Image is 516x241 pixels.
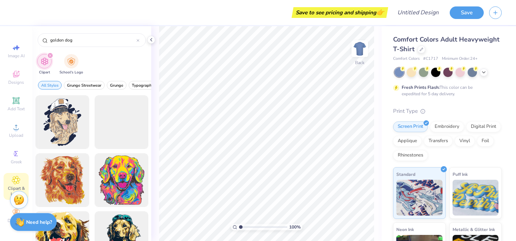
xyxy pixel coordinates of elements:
button: Save [450,6,484,19]
span: Clipart & logos [4,185,29,197]
span: Grunge [110,83,123,88]
img: Back [353,42,367,56]
span: Standard [396,170,415,178]
input: Untitled Design [392,5,444,20]
button: filter button [129,81,157,90]
strong: Fresh Prints Flash: [402,85,440,90]
strong: Need help? [26,219,52,226]
div: Foil [477,136,494,146]
span: Decorate [8,218,25,223]
img: School's Logo Image [67,57,75,66]
div: filter for Clipart [37,54,52,75]
button: filter button [59,54,83,75]
span: School's Logo [59,70,83,75]
div: Rhinestones [393,150,428,161]
div: Digital Print [466,121,501,132]
div: Print Type [393,107,502,115]
img: Standard [396,180,443,216]
span: Minimum Order: 24 + [442,56,478,62]
img: Puff Ink [453,180,499,216]
img: Clipart Image [40,57,49,66]
span: 100 % [289,224,301,230]
div: Transfers [424,136,453,146]
div: filter for School's Logo [59,54,83,75]
span: Clipart [39,70,50,75]
div: This color can be expedited for 5 day delivery. [402,84,490,97]
span: Neon Ink [396,226,414,233]
span: Puff Ink [453,170,468,178]
input: Try "Stars" [49,37,137,44]
span: Typography [132,83,154,88]
span: 👉 [376,8,384,16]
span: Image AI [8,53,25,59]
div: Save to see pricing and shipping [293,7,386,18]
button: filter button [107,81,126,90]
span: # C1717 [423,56,438,62]
div: Back [355,59,364,66]
span: Metallic & Glitter Ink [453,226,495,233]
button: filter button [64,81,105,90]
span: Grunge Streetwear [67,83,101,88]
span: Comfort Colors Adult Heavyweight T-Shirt [393,35,500,53]
div: Screen Print [393,121,428,132]
span: Greek [11,159,22,165]
span: All Styles [41,83,58,88]
span: Upload [9,132,23,138]
div: Vinyl [455,136,475,146]
span: Add Text [8,106,25,112]
span: Designs [8,79,24,85]
button: filter button [38,81,62,90]
div: Applique [393,136,422,146]
button: filter button [37,54,52,75]
div: Embroidery [430,121,464,132]
span: Comfort Colors [393,56,420,62]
